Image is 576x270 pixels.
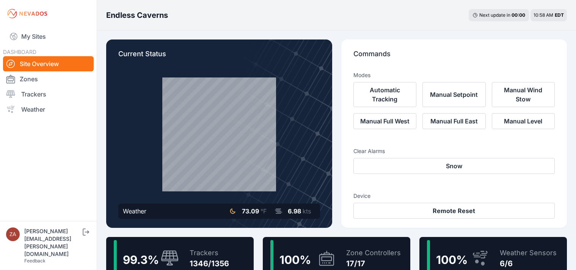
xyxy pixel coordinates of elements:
[422,113,486,129] button: Manual Full East
[346,258,401,269] div: 17/17
[3,56,94,71] a: Site Overview
[190,258,229,269] div: 1346/1356
[555,12,564,18] span: EDT
[3,71,94,87] a: Zones
[3,49,36,55] span: DASHBOARD
[261,207,267,215] span: °F
[353,147,555,155] h3: Clear Alarms
[118,49,320,65] p: Current Status
[106,5,168,25] nav: Breadcrumb
[422,82,486,107] button: Manual Setpoint
[288,207,301,215] span: 6.98
[106,10,168,21] h3: Endless Caverns
[190,248,229,258] div: Trackers
[6,8,49,20] img: Nevados
[534,12,553,18] span: 10:58 AM
[24,258,46,264] a: Feedback
[123,253,159,267] span: 99.3 %
[500,258,557,269] div: 6/6
[6,227,20,241] img: zachary.brogan@energixrenewables.com
[353,203,555,219] button: Remote Reset
[353,71,370,79] h3: Modes
[24,227,81,258] div: [PERSON_NAME][EMAIL_ADDRESS][PERSON_NAME][DOMAIN_NAME]
[479,12,510,18] span: Next update in
[353,49,555,65] p: Commands
[492,82,555,107] button: Manual Wind Stow
[353,82,417,107] button: Automatic Tracking
[492,113,555,129] button: Manual Level
[353,192,555,200] h3: Device
[353,158,555,174] button: Snow
[3,27,94,46] a: My Sites
[279,253,311,267] span: 100 %
[512,12,525,18] div: 00 : 00
[303,207,311,215] span: kts
[242,207,259,215] span: 73.09
[353,113,417,129] button: Manual Full West
[123,207,146,216] div: Weather
[3,87,94,102] a: Trackers
[500,248,557,258] div: Weather Sensors
[436,253,468,267] span: 100 %
[346,248,401,258] div: Zone Controllers
[3,102,94,117] a: Weather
